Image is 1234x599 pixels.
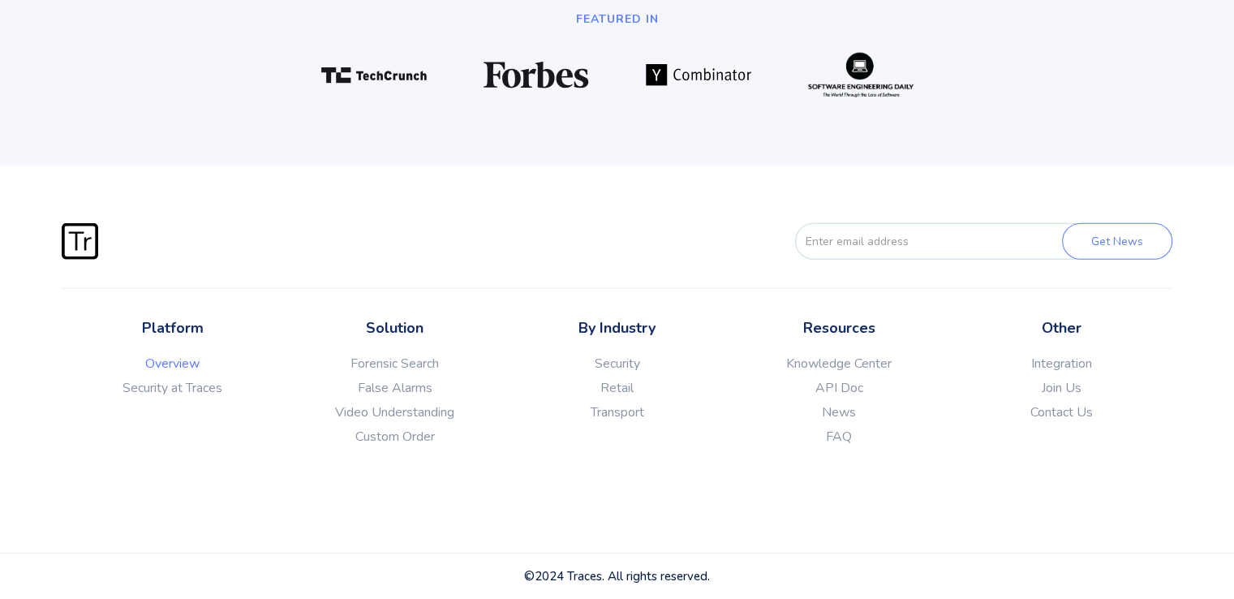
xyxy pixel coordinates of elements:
[1062,223,1172,260] input: Get News
[728,356,950,372] a: Knowledge Center
[950,356,1172,372] a: Integration
[506,356,729,372] a: Security
[950,317,1172,339] p: Other
[415,9,820,29] p: FEATURED IN
[950,380,1172,396] a: Join Us
[506,380,729,396] a: Retail
[795,223,1090,260] input: Enter email address
[62,568,1172,584] div: ©2024 Traces. All rights reserved.
[808,53,914,98] img: Softwareengineeringdaily logo
[767,223,1172,260] form: FORM-EMAIL-FOOTER
[506,404,729,420] a: Transport
[321,67,427,83] img: Tech crunch
[62,380,284,396] a: Security at Traces
[484,62,589,88] img: Forbes logo
[284,356,506,372] a: Forensic Search
[728,404,950,420] a: News
[646,64,751,85] img: YC logo
[284,380,506,396] a: False Alarms
[62,223,98,260] img: Traces Logo
[62,317,284,339] p: Platform
[284,429,506,445] a: Custom Order
[728,380,950,396] a: API Doc
[62,356,284,372] a: Overview
[284,404,506,420] a: Video Understanding
[728,317,950,339] p: Resources
[506,317,729,339] p: By Industry
[950,404,1172,420] a: Contact Us
[728,429,950,445] a: FAQ
[284,317,506,339] p: Solution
